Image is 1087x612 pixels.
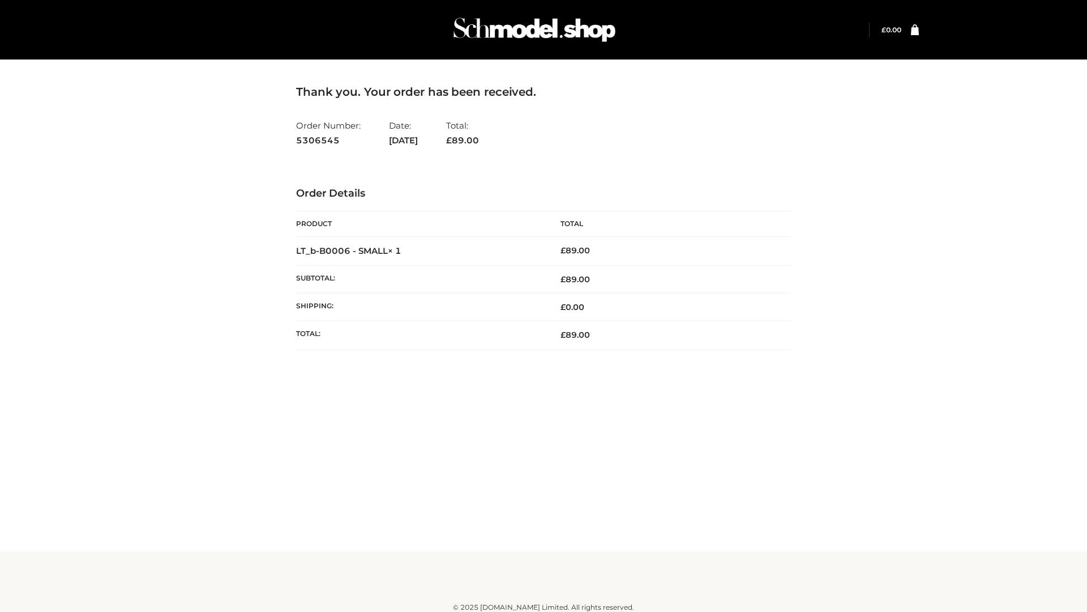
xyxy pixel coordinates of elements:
span: £ [560,302,566,312]
bdi: 0.00 [881,25,901,34]
strong: [DATE] [389,133,418,148]
strong: LT_b-B0006 - SMALL [296,245,401,256]
bdi: 0.00 [560,302,584,312]
bdi: 89.00 [560,245,590,256]
span: 89.00 [560,330,590,340]
li: Total: [446,116,479,150]
h3: Thank you. Your order has been received. [296,85,791,99]
span: £ [560,274,566,284]
th: Total: [296,321,543,349]
li: Order Number: [296,116,361,150]
img: Schmodel Admin 964 [450,7,619,52]
span: 89.00 [446,135,479,146]
span: £ [560,330,566,340]
th: Product [296,211,543,237]
span: £ [560,245,566,256]
a: £0.00 [881,25,901,34]
strong: × 1 [388,245,401,256]
li: Date: [389,116,418,150]
span: £ [881,25,886,34]
strong: 5306545 [296,133,361,148]
th: Total [543,211,791,237]
span: £ [446,135,452,146]
span: 89.00 [560,274,590,284]
th: Subtotal: [296,265,543,293]
th: Shipping: [296,294,543,321]
h3: Order Details [296,188,791,200]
